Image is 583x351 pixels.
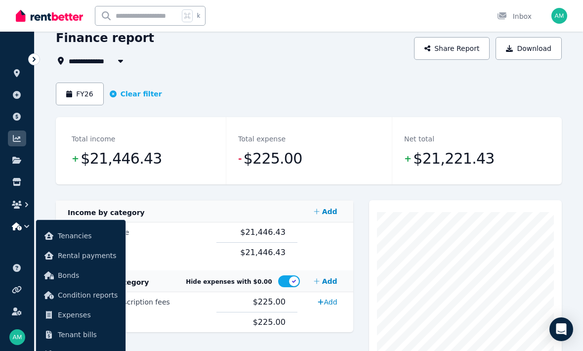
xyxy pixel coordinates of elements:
[253,317,286,327] span: $225.00
[497,11,532,21] div: Inbox
[496,37,562,60] button: Download
[68,209,145,217] span: Income by category
[404,152,411,166] span: +
[244,149,302,169] span: $225.00
[314,294,341,310] a: Add
[72,152,79,166] span: +
[240,227,286,237] span: $21,446.43
[238,152,242,166] span: -
[197,12,200,20] span: k
[40,325,122,345] a: Tenant bills
[186,278,272,285] span: Hide expenses with $0.00
[40,226,122,246] a: Tenancies
[40,305,122,325] a: Expenses
[110,89,162,99] button: Clear filter
[72,133,115,145] dt: Total income
[81,149,162,169] span: $21,446.43
[58,250,118,262] span: Rental payments
[40,265,122,285] a: Bonds
[551,8,567,24] img: Alastair Morwood
[404,133,434,145] dt: Net total
[58,309,118,321] span: Expenses
[413,149,494,169] span: $21,221.43
[253,297,286,307] span: $225.00
[240,248,286,257] span: $21,446.43
[238,133,286,145] dt: Total expense
[40,285,122,305] a: Condition reports
[549,317,573,341] div: Open Intercom Messenger
[40,246,122,265] a: Rental payments
[310,202,341,221] a: Add
[56,30,154,46] h1: Finance report
[414,37,490,60] button: Share Report
[56,83,104,105] button: FY26
[58,230,118,242] span: Tenancies
[310,271,341,291] a: Add
[58,329,118,341] span: Tenant bills
[16,8,83,23] img: RentBetter
[9,329,25,345] img: Alastair Morwood
[58,269,118,281] span: Bonds
[58,289,118,301] span: Condition reports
